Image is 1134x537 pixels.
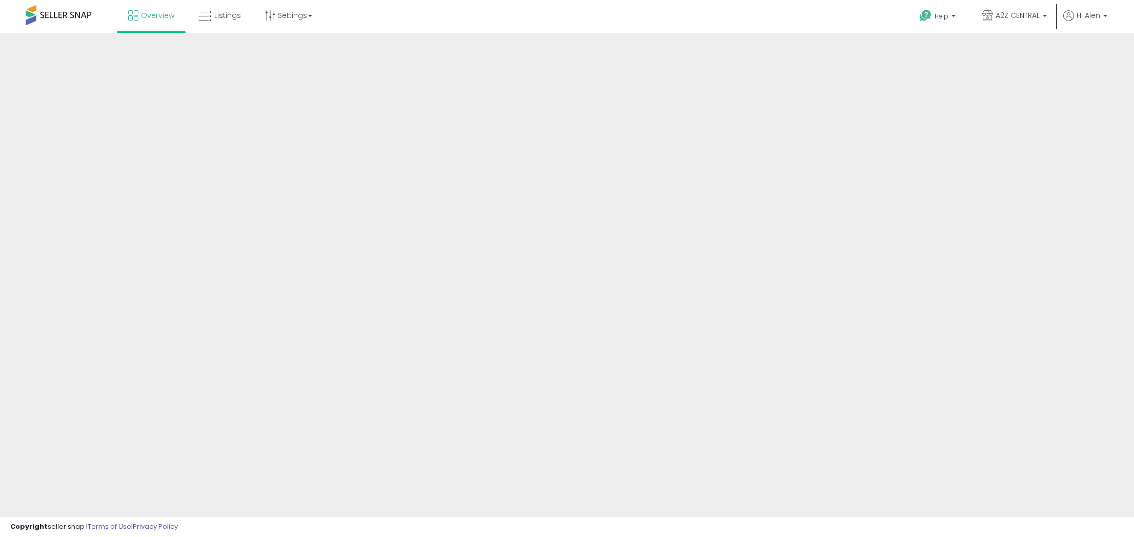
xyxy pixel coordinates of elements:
[1063,10,1107,33] a: Hi Alen
[919,9,932,22] i: Get Help
[214,10,241,21] span: Listings
[1077,10,1100,21] span: Hi Alen
[996,10,1040,21] span: A2Z CENTRAL
[141,10,174,21] span: Overview
[912,2,966,33] a: Help
[935,12,948,21] span: Help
